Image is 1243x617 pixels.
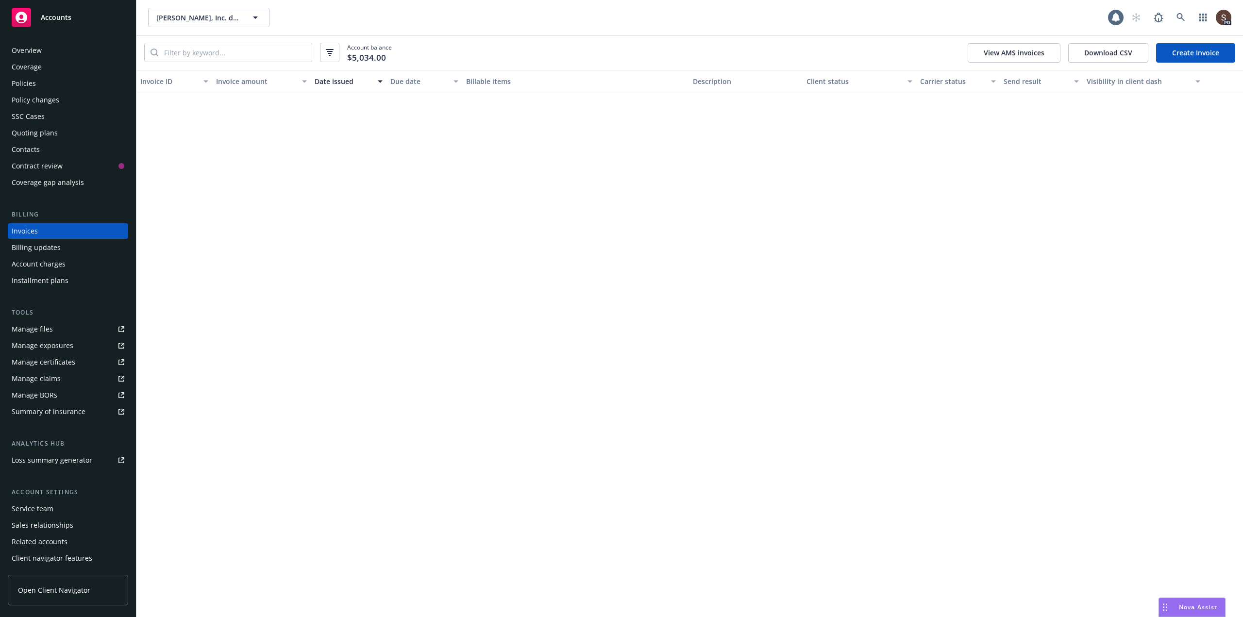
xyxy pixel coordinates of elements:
[12,404,85,419] div: Summary of insurance
[12,534,67,550] div: Related accounts
[390,76,448,86] div: Due date
[8,550,128,566] a: Client navigator features
[8,109,128,124] a: SSC Cases
[8,59,128,75] a: Coverage
[8,175,128,190] a: Coverage gap analysis
[8,387,128,403] a: Manage BORs
[8,223,128,239] a: Invoices
[8,43,128,58] a: Overview
[136,70,212,93] button: Invoice ID
[12,452,92,468] div: Loss summary generator
[462,70,689,93] button: Billable items
[920,76,985,86] div: Carrier status
[466,76,686,86] div: Billable items
[8,321,128,337] a: Manage files
[8,338,128,353] a: Manage exposures
[8,4,128,31] a: Accounts
[8,439,128,449] div: Analytics hub
[12,76,36,91] div: Policies
[311,70,386,93] button: Date issued
[12,273,68,288] div: Installment plans
[8,517,128,533] a: Sales relationships
[8,404,128,419] a: Summary of insurance
[347,51,386,64] span: $5,034.00
[916,70,1000,93] button: Carrier status
[12,223,38,239] div: Invoices
[212,70,311,93] button: Invoice amount
[315,76,372,86] div: Date issued
[1083,70,1204,93] button: Visibility in client dash
[968,43,1060,63] button: View AMS invoices
[1087,76,1190,86] div: Visibility in client dash
[12,43,42,58] div: Overview
[1156,43,1235,63] a: Create Invoice
[12,387,57,403] div: Manage BORs
[12,109,45,124] div: SSC Cases
[156,13,240,23] span: [PERSON_NAME], Inc. dba CFI, Airborne Electronics
[8,487,128,497] div: Account settings
[8,76,128,91] a: Policies
[693,76,799,86] div: Description
[12,517,73,533] div: Sales relationships
[12,175,84,190] div: Coverage gap analysis
[8,308,128,317] div: Tools
[216,76,296,86] div: Invoice amount
[1216,10,1231,25] img: photo
[151,49,158,56] svg: Search
[12,256,66,272] div: Account charges
[1171,8,1191,27] a: Search
[1000,70,1083,93] button: Send result
[1193,8,1213,27] a: Switch app
[8,256,128,272] a: Account charges
[41,14,71,21] span: Accounts
[1179,603,1217,611] span: Nova Assist
[12,158,63,174] div: Contract review
[8,452,128,468] a: Loss summary generator
[806,76,902,86] div: Client status
[8,92,128,108] a: Policy changes
[12,550,92,566] div: Client navigator features
[1126,8,1146,27] a: Start snowing
[12,125,58,141] div: Quoting plans
[12,338,73,353] div: Manage exposures
[18,585,90,595] span: Open Client Navigator
[12,501,53,517] div: Service team
[140,76,198,86] div: Invoice ID
[12,354,75,370] div: Manage certificates
[803,70,916,93] button: Client status
[8,210,128,219] div: Billing
[8,240,128,255] a: Billing updates
[347,43,392,62] span: Account balance
[148,8,269,27] button: [PERSON_NAME], Inc. dba CFI, Airborne Electronics
[8,125,128,141] a: Quoting plans
[1149,8,1168,27] a: Report a Bug
[8,158,128,174] a: Contract review
[689,70,803,93] button: Description
[158,43,312,62] input: Filter by keyword...
[12,142,40,157] div: Contacts
[12,321,53,337] div: Manage files
[8,534,128,550] a: Related accounts
[1159,598,1226,617] button: Nova Assist
[1004,76,1069,86] div: Send result
[8,501,128,517] a: Service team
[8,371,128,386] a: Manage claims
[8,354,128,370] a: Manage certificates
[12,92,59,108] div: Policy changes
[12,371,61,386] div: Manage claims
[1159,598,1171,617] div: Drag to move
[386,70,462,93] button: Due date
[8,142,128,157] a: Contacts
[12,240,61,255] div: Billing updates
[1068,43,1148,63] button: Download CSV
[8,273,128,288] a: Installment plans
[12,59,42,75] div: Coverage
